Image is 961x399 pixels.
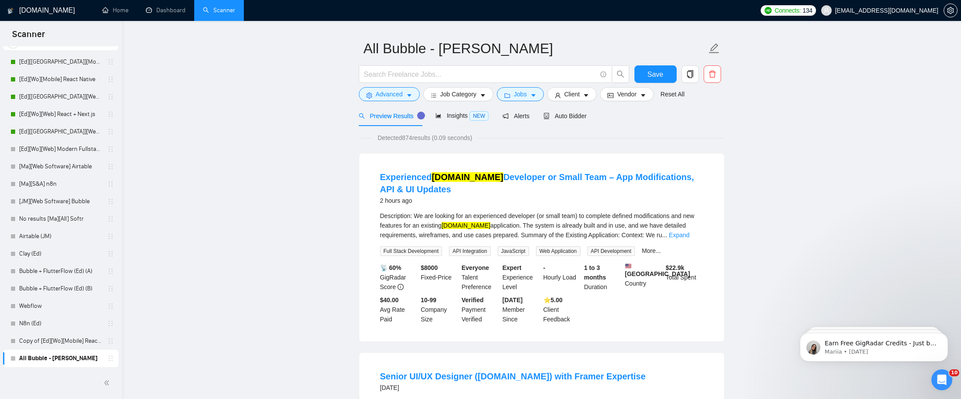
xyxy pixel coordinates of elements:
b: [DATE] [502,297,523,304]
a: [Ed][[GEOGRAPHIC_DATA]][Mobile] React Native [19,53,102,71]
a: All Bubble - [PERSON_NAME] [19,350,102,367]
span: folder [504,92,510,99]
span: caret-down [480,92,486,99]
span: search [359,113,365,119]
span: caret-down [406,92,412,99]
span: Vendor [617,89,636,99]
span: holder [107,320,114,327]
span: robot [543,113,550,119]
a: [Ma][Web Software] Airtable [19,158,102,175]
span: holder [107,303,114,310]
span: edit [708,43,720,54]
span: area-chart [435,113,442,119]
a: [Ed][Wo][Mobile] React Native [19,71,102,88]
button: Save [634,65,677,83]
span: Connects: [775,6,801,15]
div: Experience Level [501,263,542,292]
div: Member Since [501,295,542,324]
span: Advanced [376,89,403,99]
span: Auto Bidder [543,113,587,119]
a: setting [944,7,958,14]
button: folderJobscaret-down [497,87,544,101]
span: user [823,7,829,14]
span: info-circle [600,72,606,77]
span: caret-down [583,92,589,99]
a: More... [642,247,661,254]
span: copy [682,70,698,78]
b: $ 22.9k [666,264,685,271]
span: holder [107,163,114,170]
span: Full Stack Development [380,246,442,256]
span: Alerts [502,113,529,119]
span: holder [107,338,114,344]
span: delete [704,70,721,78]
img: upwork-logo.png [765,7,772,14]
span: ... [662,232,667,239]
span: double-left [104,379,112,387]
span: user [555,92,561,99]
div: GigRadar Score [378,263,419,292]
span: setting [366,92,372,99]
a: Airtable (JM) [19,228,102,245]
span: info-circle [398,284,404,290]
span: holder [107,250,114,257]
div: Duration [582,263,623,292]
span: holder [107,181,114,188]
span: caret-down [640,92,646,99]
span: notification [502,113,509,119]
mark: [DOMAIN_NAME] [442,222,490,229]
span: Client [564,89,580,99]
b: Everyone [462,264,489,271]
div: Talent Preference [460,263,501,292]
div: Payment Verified [460,295,501,324]
div: Company Size [419,295,460,324]
span: caret-down [530,92,536,99]
a: searchScanner [203,7,235,14]
span: NEW [469,111,489,121]
div: Avg Rate Paid [378,295,419,324]
a: [Ma][S&A] n8n [19,175,102,193]
span: Job Category [440,89,476,99]
b: 10-99 [421,297,436,304]
span: idcard [607,92,614,99]
span: Preview Results [359,113,421,119]
a: homeHome [102,7,128,14]
iframe: Intercom live chat [931,369,952,390]
a: Senior UI/UX Designer ([DOMAIN_NAME]) with Framer Expertise [380,372,646,381]
button: setting [944,3,958,17]
a: Reset All [661,89,685,99]
span: Detected 874 results (0.09 seconds) [371,133,478,143]
button: settingAdvancedcaret-down [359,87,420,101]
a: Clay (Ed) [19,245,102,263]
a: [JM][Web Software] Bubble [19,193,102,210]
div: Fixed-Price [419,263,460,292]
span: Web Application [536,246,580,256]
span: holder [107,76,114,83]
b: Verified [462,297,484,304]
a: N8n (Ed) [19,315,102,332]
b: 📡 60% [380,264,401,271]
b: 1 to 3 months [584,264,606,281]
div: Total Spent [664,263,705,292]
a: No results [Ma][All] Softr [19,210,102,228]
div: 2 hours ago [380,195,703,206]
button: barsJob Categorycaret-down [423,87,493,101]
b: $40.00 [380,297,399,304]
span: holder [107,285,114,292]
span: bars [431,92,437,99]
span: holder [107,93,114,100]
button: idcardVendorcaret-down [600,87,653,101]
span: holder [107,128,114,135]
iframe: Intercom notifications message [787,314,961,375]
button: userClientcaret-down [547,87,597,101]
div: Country [623,263,664,292]
span: holder [107,111,114,118]
a: Bubble + FlutterFlow (Ed) (A) [19,263,102,280]
span: 10 [949,369,959,376]
b: Expert [502,264,522,271]
a: Webflow [19,297,102,315]
button: copy [681,65,699,83]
